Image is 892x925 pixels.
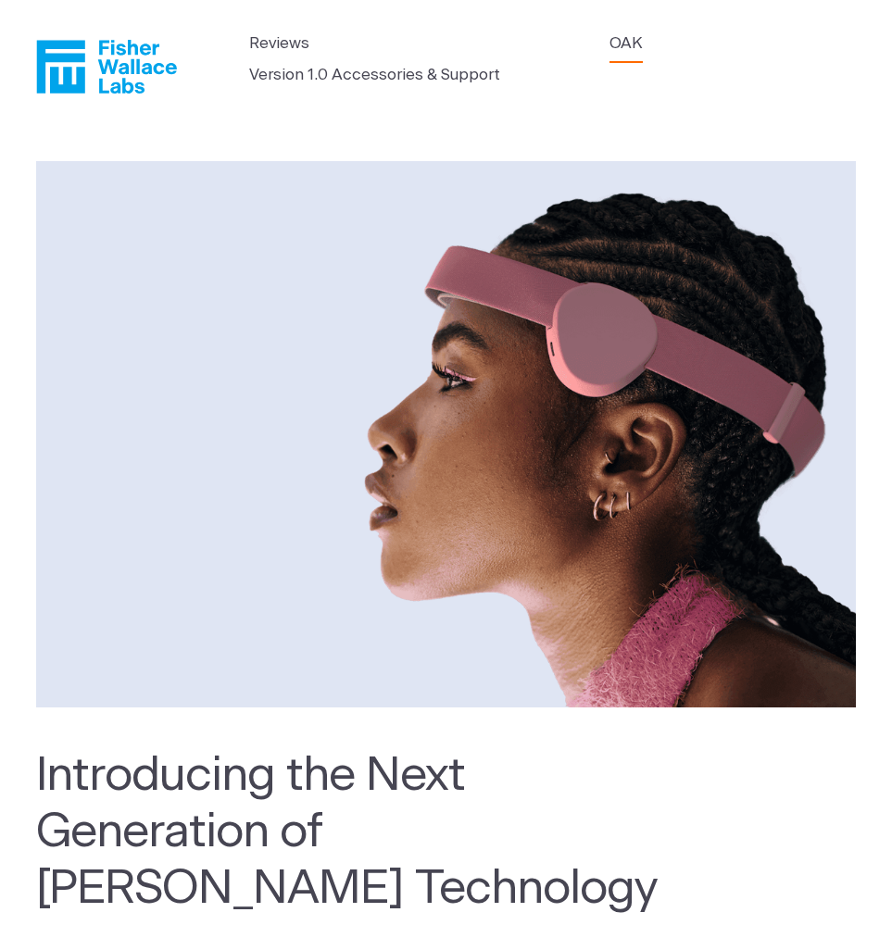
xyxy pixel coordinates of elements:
[249,63,500,87] a: Version 1.0 Accessories & Support
[609,31,643,56] a: OAK
[249,31,309,56] a: Reviews
[36,161,857,708] img: woman_oak_pink.png
[36,747,666,918] h2: Introducing the Next Generation of [PERSON_NAME] Technology
[36,40,177,94] a: Fisher Wallace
